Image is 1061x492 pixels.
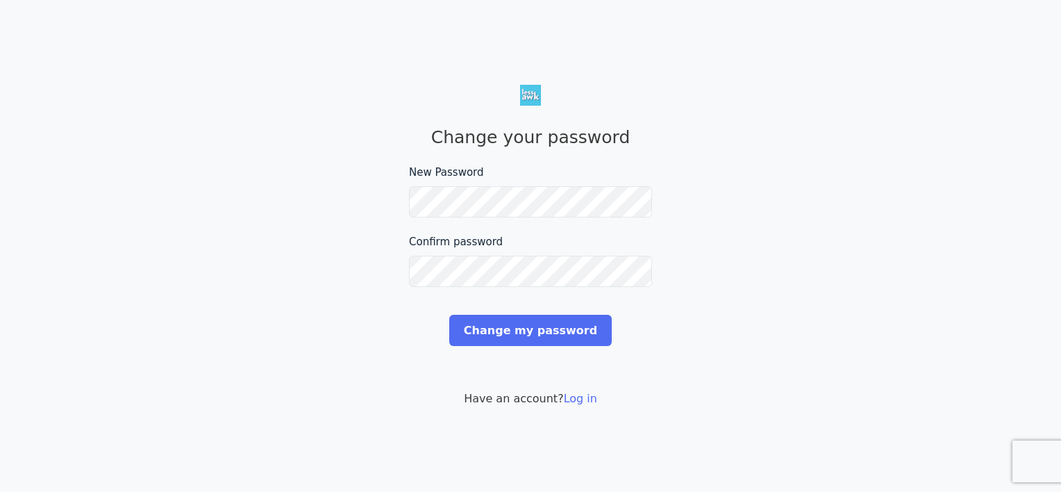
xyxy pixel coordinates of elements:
[409,165,652,181] label: New Password
[564,392,597,405] a: Log in
[409,234,652,250] label: Confirm password
[409,391,652,407] p: Have an account?
[520,85,541,106] img: Less Awkward Hub logo
[449,315,612,346] input: Change my password
[409,126,652,148] h1: Change your password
